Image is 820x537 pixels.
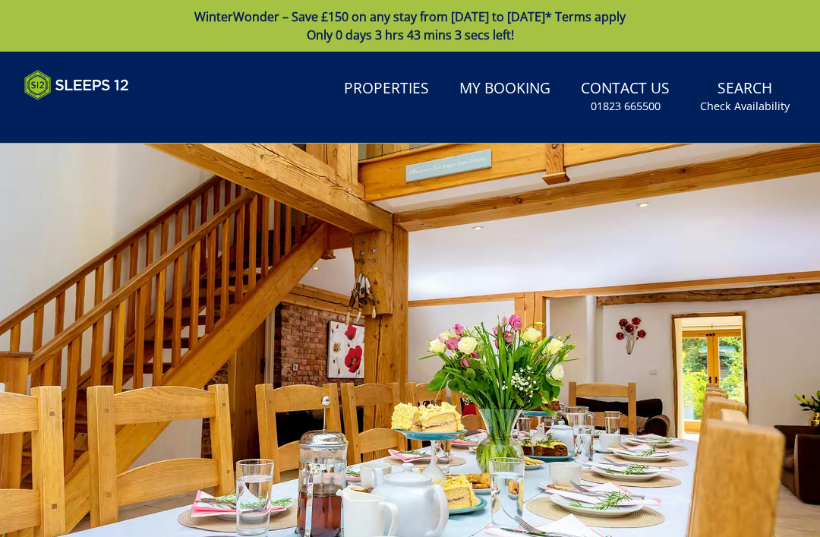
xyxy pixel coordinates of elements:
a: Contact Us01823 665500 [575,72,676,122]
img: Sleeps 12 [24,70,129,100]
small: 01823 665500 [591,99,661,114]
iframe: Customer reviews powered by Trustpilot [17,109,176,122]
a: Properties [338,72,435,106]
a: My Booking [453,72,557,106]
a: SearchCheck Availability [694,72,796,122]
small: Check Availability [700,99,790,114]
span: Only 0 days 3 hrs 43 mins 3 secs left! [307,27,514,43]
